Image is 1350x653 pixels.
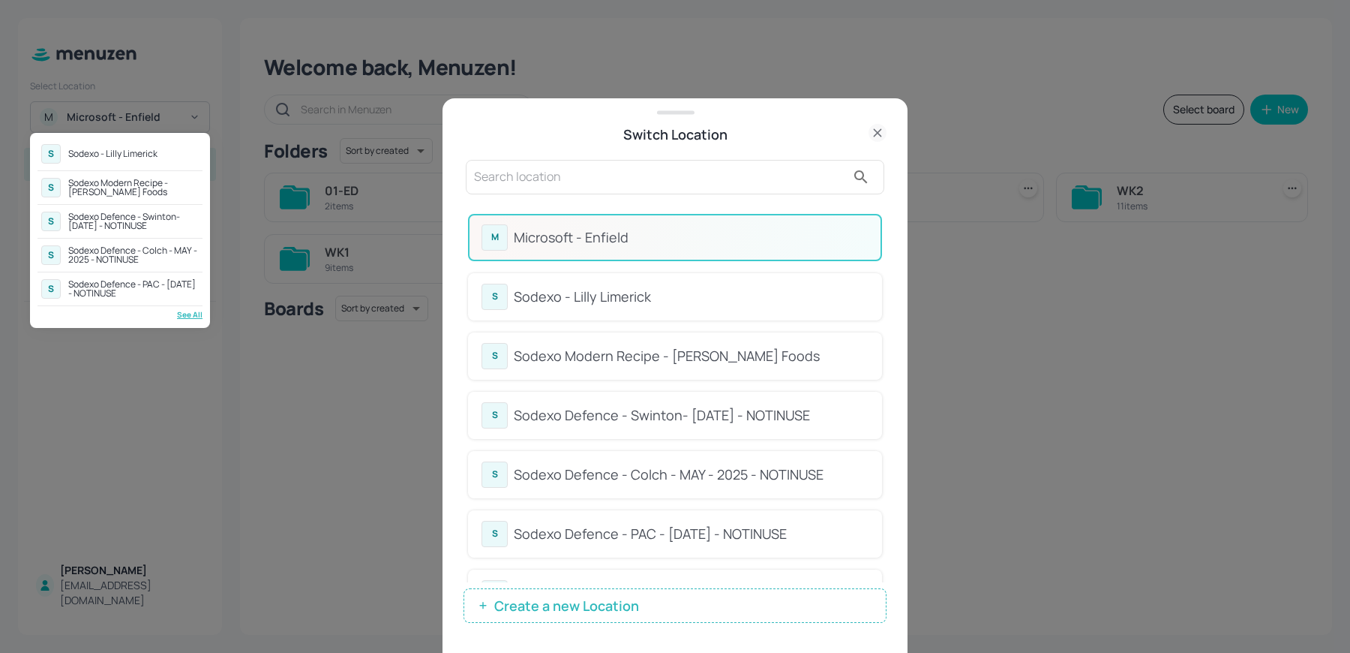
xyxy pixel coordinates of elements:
[41,245,61,265] div: S
[68,246,199,264] div: Sodexo Defence - Colch - MAY - 2025 - NOTINUSE
[41,178,61,197] div: S
[41,279,61,299] div: S
[68,149,157,158] div: Sodexo - Lilly Limerick
[41,212,61,231] div: S
[68,179,199,197] div: Sodexo Modern Recipe - [PERSON_NAME] Foods
[41,144,61,164] div: S
[68,212,199,230] div: Sodexo Defence - Swinton- [DATE] - NOTINUSE
[37,309,202,320] div: See All
[68,280,199,298] div: Sodexo Defence - PAC - [DATE] - NOTINUSE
